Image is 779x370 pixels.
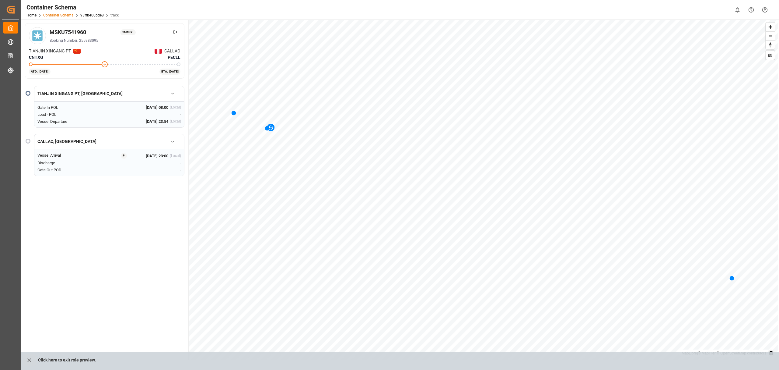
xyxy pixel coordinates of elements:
[37,167,91,173] div: Gate Out POD
[766,23,775,31] button: Zoom in
[164,48,180,54] span: CALLAO
[682,350,766,356] div: |
[698,351,715,355] a: © MapTiler
[37,160,91,166] div: Discharge
[29,48,71,54] span: TIANJIN XINGANG PT
[26,13,37,17] a: Home
[744,3,758,17] button: Help Center
[682,351,697,355] a: MapLibre
[731,3,744,17] button: show 0 new notifications
[34,88,184,99] button: TIANJIN XINGANG PT, [GEOGRAPHIC_DATA]
[766,31,775,40] button: Zoom out
[37,119,91,125] div: Vessel Departure
[133,112,181,118] div: -
[29,69,51,75] div: ATD: [DATE]
[120,29,136,35] div: Status: -
[766,40,775,49] button: Reset bearing to north
[37,152,91,159] div: Vessel Arrival
[155,49,162,54] img: Netherlands
[168,54,180,61] span: PECLL
[717,351,766,355] a: © OpenStreetMap contributors
[26,3,119,12] div: Container Schema
[34,136,184,147] button: CALLAO, [GEOGRAPHIC_DATA]
[729,275,734,281] div: Map marker
[23,354,36,366] button: close role preview
[133,167,181,173] div: -
[159,69,181,75] div: ETA: [DATE]
[767,350,775,357] summary: Toggle attribution
[146,119,168,125] span: [DATE] 23:54
[170,153,181,159] div: (Local)
[50,28,86,36] div: MSKU7541960
[267,124,274,131] div: Map marker
[43,13,74,17] a: Container Schema
[146,105,168,111] span: [DATE] 08:00
[170,105,181,111] div: (Local)
[170,119,181,125] div: (Local)
[37,105,91,111] div: Gate In POL
[231,110,236,116] div: Map marker
[50,38,180,43] div: Booking Number: 255983095
[30,28,45,43] img: Carrier Logo
[73,49,81,54] img: Netherlands
[146,153,168,159] span: [DATE] 23:00
[133,160,181,166] div: -
[189,20,778,360] canvas: Map
[29,55,43,60] span: CNTXG
[38,354,96,366] p: Click here to exit role preview.
[121,153,127,159] div: P
[114,152,133,159] button: P
[80,13,104,17] a: 93ffb400bde8
[37,112,91,118] div: Load - POL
